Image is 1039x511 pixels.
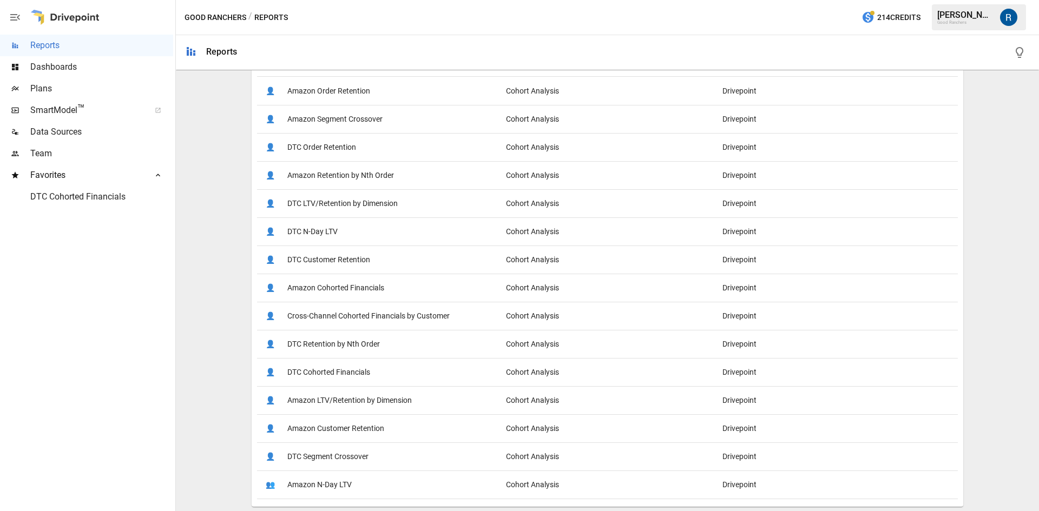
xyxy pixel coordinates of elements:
div: Drivepoint [717,414,933,442]
div: Cohort Analysis [501,245,717,274]
span: 👤 [262,224,279,240]
div: Cohort Analysis [501,302,717,330]
span: 👤 [262,421,279,437]
div: Drivepoint [717,105,933,133]
span: Amazon Customer Retention [287,415,384,442]
span: SmartModel [30,104,143,117]
div: Cohort Analysis [501,133,717,161]
span: 👥 [262,477,279,493]
div: Drivepoint [717,330,933,358]
div: Cohort Analysis [501,330,717,358]
span: 👤 [262,252,279,268]
button: 214Credits [857,8,925,28]
span: DTC Cohorted Financials [30,190,173,203]
span: DTC Retention by Nth Order [287,330,380,358]
div: Drivepoint [717,470,933,499]
div: Drivepoint [717,189,933,217]
span: Amazon Order Retention [287,77,370,105]
span: 👤 [262,280,279,296]
span: DTC Customer Retention [287,246,370,274]
span: Reports [30,39,173,52]
div: Reports [206,47,237,57]
span: DTC LTV/Retention by Dimension [287,190,398,217]
span: Cross-Channel Cohorted Financials by Customer [287,302,450,330]
span: Dashboards [30,61,173,74]
div: Cohort Analysis [501,414,717,442]
span: Data Sources [30,125,173,138]
div: Drivepoint [717,358,933,386]
span: Favorites [30,169,143,182]
div: Drivepoint [717,161,933,189]
div: Good Ranchers [937,20,994,25]
div: Cohort Analysis [501,386,717,414]
div: Drivepoint [717,442,933,470]
div: / [248,11,252,24]
span: Amazon Retention by Nth Order [287,162,394,189]
div: Drivepoint [717,245,933,274]
span: Team [30,147,173,160]
span: Amazon Cohorted Financials [287,274,384,302]
button: Good Ranchers [185,11,246,24]
span: 👤 [262,168,279,184]
span: DTC Segment Crossover [287,443,369,470]
div: Cohort Analysis [501,217,717,245]
span: Amazon LTV/Retention by Dimension [287,387,412,414]
span: 👤 [262,140,279,156]
div: [PERSON_NAME] [937,10,994,20]
span: 👤 [262,364,279,381]
span: DTC Order Retention [287,134,356,161]
div: Drivepoint [717,274,933,302]
div: Cohort Analysis [501,442,717,470]
span: 👤 [262,196,279,212]
span: Plans [30,82,173,95]
span: 👤 [262,336,279,353]
span: DTC Cohorted Financials [287,359,370,386]
span: 👤 [262,83,279,99]
span: 👤 [262,449,279,465]
div: Drivepoint [717,217,933,245]
span: ™ [77,102,85,116]
img: Roman Romero [1000,9,1017,26]
div: Drivepoint [717,133,933,161]
div: Drivepoint [717,302,933,330]
div: Drivepoint [717,77,933,105]
button: Roman Romero [994,2,1024,32]
span: Amazon N-Day LTV [287,471,352,499]
div: Cohort Analysis [501,358,717,386]
span: 214 Credits [877,11,920,24]
span: Amazon Segment Crossover [287,105,383,133]
span: 👤 [262,308,279,324]
div: Cohort Analysis [501,470,717,499]
div: Cohort Analysis [501,77,717,105]
div: Drivepoint [717,386,933,414]
span: 👤 [262,111,279,128]
div: Cohort Analysis [501,274,717,302]
div: Cohort Analysis [501,105,717,133]
div: Cohort Analysis [501,189,717,217]
span: DTC N-Day LTV [287,218,338,245]
div: Cohort Analysis [501,161,717,189]
span: 👤 [262,393,279,409]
